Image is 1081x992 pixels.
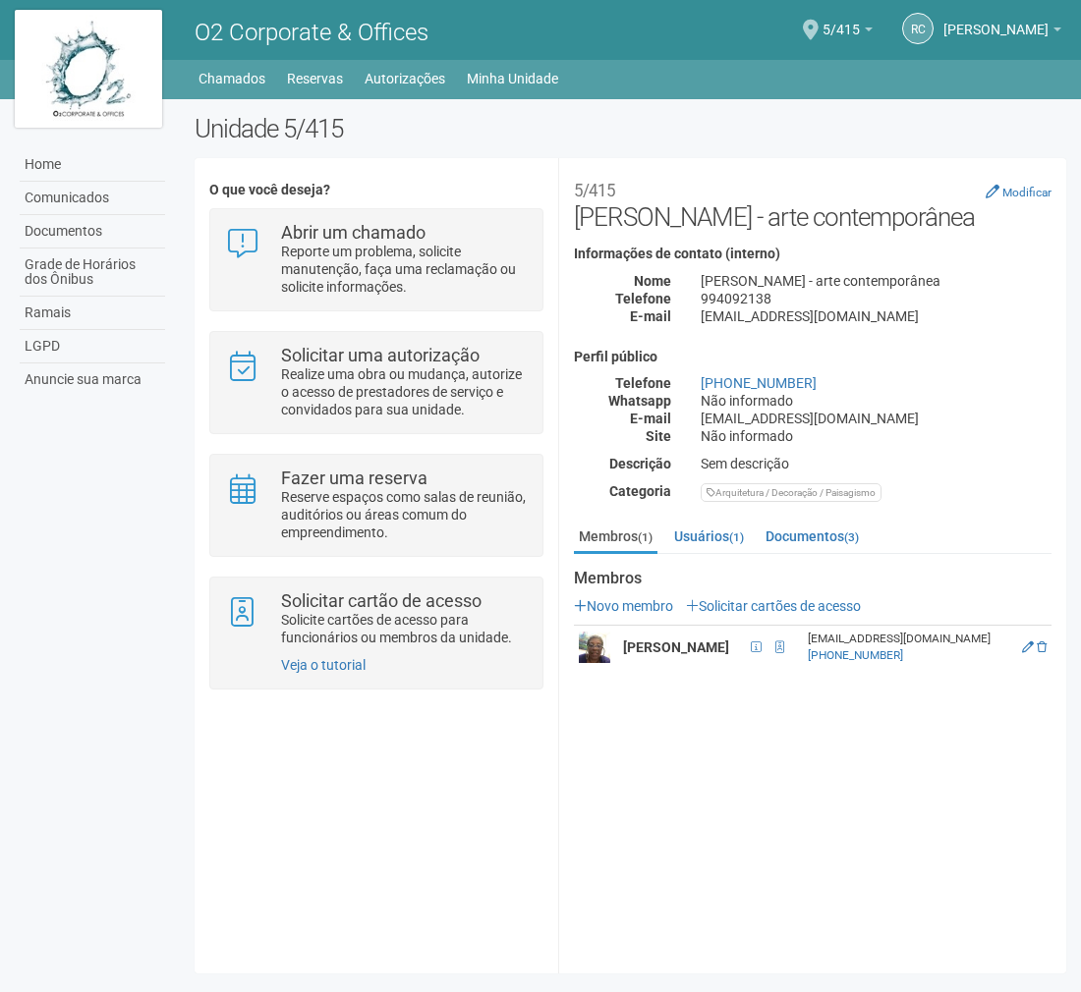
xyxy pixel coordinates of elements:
img: user.png [579,632,610,663]
strong: Site [646,428,671,444]
a: Comunicados [20,182,165,215]
a: Modificar [986,184,1052,199]
a: Home [20,148,165,182]
a: Anuncie sua marca [20,363,165,396]
p: Reporte um problema, solicite manutenção, faça uma reclamação ou solicite informações. [281,243,528,296]
small: (3) [844,530,859,544]
p: Reserve espaços como salas de reunião, auditórios ou áreas comum do empreendimento. [281,488,528,541]
div: Arquitetura / Decoração / Paisagismo [701,483,882,502]
small: Modificar [1002,186,1052,199]
a: RC [902,13,934,44]
a: Reservas [287,65,343,92]
strong: Telefone [615,375,671,391]
a: Veja o tutorial [281,657,366,673]
a: Autorizações [365,65,445,92]
h4: Informações de contato (interno) [574,247,1052,261]
strong: [PERSON_NAME] [623,639,729,655]
a: Solicitar cartão de acesso Solicite cartões de acesso para funcionários ou membros da unidade. [225,592,527,646]
a: Grade de Horários dos Ônibus [20,248,165,297]
a: Chamados [199,65,265,92]
strong: Abrir um chamado [281,222,426,243]
strong: Solicitar uma autorização [281,345,480,365]
strong: Descrição [609,456,671,471]
small: (1) [638,530,653,544]
small: 5/415 [574,181,615,200]
div: [EMAIL_ADDRESS][DOMAIN_NAME] [686,307,1066,325]
span: O2 Corporate & Offices [195,19,428,46]
a: [PHONE_NUMBER] [808,648,903,662]
div: [EMAIL_ADDRESS][DOMAIN_NAME] [686,410,1066,427]
strong: Telefone [615,291,671,306]
div: [EMAIL_ADDRESS][DOMAIN_NAME] [808,631,1009,647]
a: Usuários(1) [669,522,749,551]
div: 994092138 [686,290,1066,307]
a: Documentos [20,215,165,248]
h4: Perfil público [574,350,1052,364]
span: Raquel Carvalho Vieira [943,3,1049,37]
a: [PERSON_NAME] [943,25,1061,40]
div: Sem descrição [686,455,1066,472]
a: Documentos(3) [761,522,864,551]
h2: Unidade 5/415 [195,114,1066,143]
a: Membros(1) [574,522,657,554]
p: Realize uma obra ou mudança, autorize o acesso de prestadores de serviço e convidados para sua un... [281,365,528,418]
a: Novo membro [574,598,673,614]
img: logo.jpg [15,10,162,128]
a: [PHONE_NUMBER] [701,375,817,391]
span: 5/415 [823,3,860,37]
h4: O que você deseja? [209,183,542,197]
strong: Solicitar cartão de acesso [281,590,482,611]
a: Solicitar uma autorização Realize uma obra ou mudança, autorize o acesso de prestadores de serviç... [225,347,527,418]
a: Solicitar cartões de acesso [686,598,861,614]
div: [PERSON_NAME] - arte contemporânea [686,272,1066,290]
strong: Whatsapp [608,393,671,409]
h2: [PERSON_NAME] - arte contemporânea [574,173,1052,232]
p: Solicite cartões de acesso para funcionários ou membros da unidade. [281,611,528,646]
a: Ramais [20,297,165,330]
a: Minha Unidade [467,65,558,92]
strong: Membros [574,570,1052,587]
a: Editar membro [1022,640,1034,654]
small: (1) [729,530,744,544]
strong: E-mail [630,308,671,324]
strong: Nome [634,273,671,289]
strong: Fazer uma reserva [281,468,427,488]
strong: Categoria [609,483,671,499]
a: Abrir um chamado Reporte um problema, solicite manutenção, faça uma reclamação ou solicite inform... [225,224,527,296]
div: Não informado [686,427,1066,445]
strong: E-mail [630,411,671,426]
a: LGPD [20,330,165,363]
a: 5/415 [823,25,873,40]
div: Não informado [686,392,1066,410]
a: Excluir membro [1037,640,1047,654]
a: Fazer uma reserva Reserve espaços como salas de reunião, auditórios ou áreas comum do empreendime... [225,469,527,541]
